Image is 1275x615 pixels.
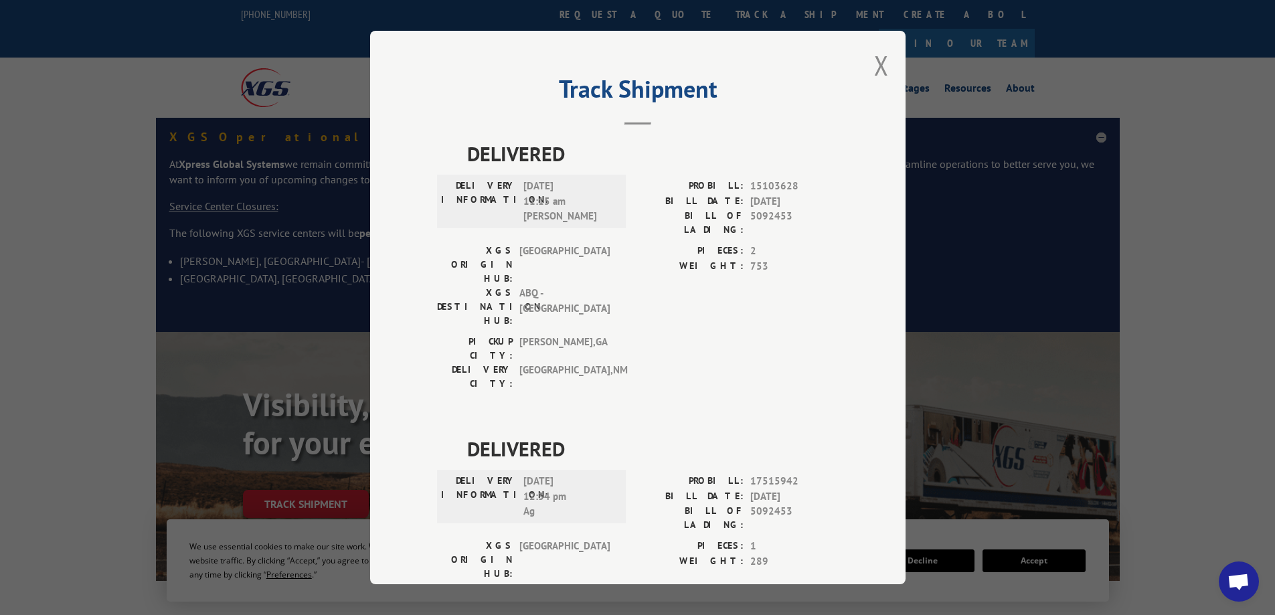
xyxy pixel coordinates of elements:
span: [GEOGRAPHIC_DATA] [519,244,610,286]
span: 17515942 [750,474,839,489]
span: [DATE] [750,489,839,505]
button: Close modal [874,48,889,83]
span: DELIVERED [467,434,839,464]
label: XGS ORIGIN HUB: [437,244,513,286]
span: ABQ - [GEOGRAPHIC_DATA] [519,286,610,328]
span: 1 [750,539,839,554]
label: DELIVERY INFORMATION: [441,474,517,519]
a: Open chat [1219,561,1259,602]
span: [DATE] 12:34 pm Ag [523,474,614,519]
span: 5092453 [750,209,839,237]
label: BILL OF LADING: [638,209,744,237]
label: BILL OF LADING: [638,504,744,532]
label: PIECES: [638,539,744,554]
span: [GEOGRAPHIC_DATA] [519,539,610,581]
span: 15103628 [750,179,839,194]
label: DELIVERY INFORMATION: [441,179,517,224]
h2: Track Shipment [437,80,839,105]
span: 5092453 [750,504,839,532]
label: PIECES: [638,244,744,259]
span: 2 [750,244,839,259]
span: [PERSON_NAME] , GA [519,335,610,363]
label: XGS DESTINATION HUB: [437,286,513,328]
label: PROBILL: [638,474,744,489]
label: PROBILL: [638,179,744,194]
span: [DATE] 11:15 am [PERSON_NAME] [523,179,614,224]
label: BILL DATE: [638,194,744,209]
label: PICKUP CITY: [437,335,513,363]
label: WEIGHT: [638,554,744,569]
label: BILL DATE: [638,489,744,505]
label: DELIVERY CITY: [437,363,513,391]
label: XGS ORIGIN HUB: [437,539,513,581]
span: DELIVERED [467,139,839,169]
span: [GEOGRAPHIC_DATA] , NM [519,363,610,391]
span: 753 [750,259,839,274]
span: 289 [750,554,839,569]
label: WEIGHT: [638,259,744,274]
span: [DATE] [750,194,839,209]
